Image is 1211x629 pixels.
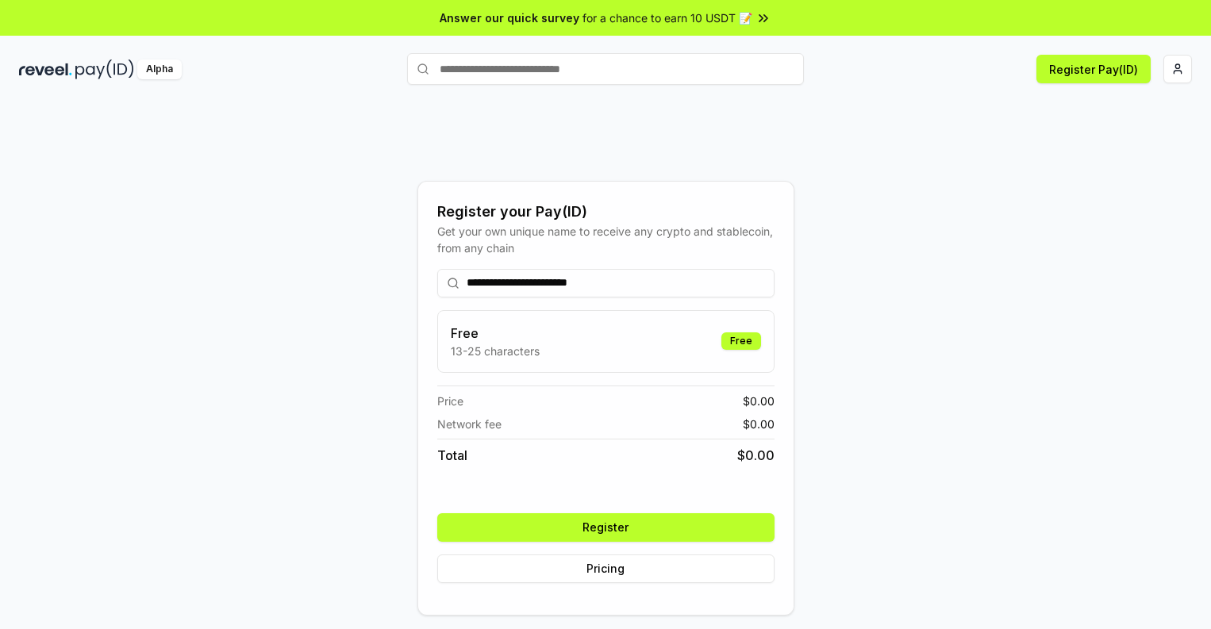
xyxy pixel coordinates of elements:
[440,10,579,26] span: Answer our quick survey
[582,10,752,26] span: for a chance to earn 10 USDT 📝
[437,393,463,409] span: Price
[721,332,761,350] div: Free
[743,393,775,409] span: $ 0.00
[437,446,467,465] span: Total
[437,223,775,256] div: Get your own unique name to receive any crypto and stablecoin, from any chain
[1036,55,1151,83] button: Register Pay(ID)
[137,59,182,79] div: Alpha
[451,343,540,359] p: 13-25 characters
[437,554,775,583] button: Pricing
[743,416,775,432] span: $ 0.00
[437,416,502,432] span: Network fee
[437,513,775,542] button: Register
[737,446,775,465] span: $ 0.00
[437,201,775,223] div: Register your Pay(ID)
[19,59,72,79] img: reveel_dark
[75,59,134,79] img: pay_id
[451,324,540,343] h3: Free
